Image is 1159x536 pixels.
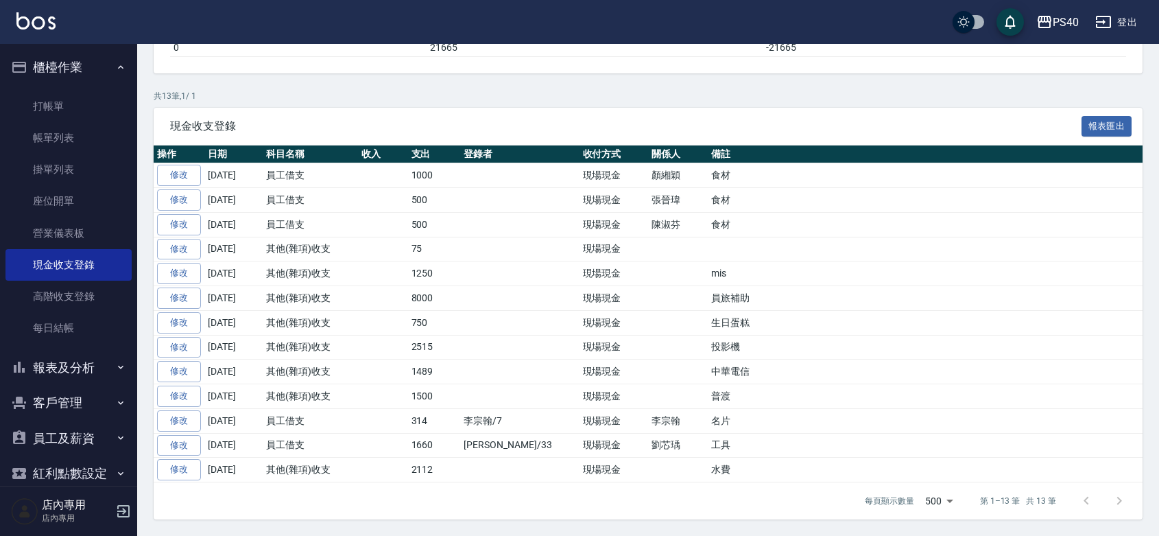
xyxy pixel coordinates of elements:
td: 其他(雜項)收支 [263,384,358,409]
td: 現場現金 [579,237,649,261]
img: Person [11,498,38,525]
a: 現金收支登錄 [5,249,132,281]
button: save [996,8,1024,36]
p: 第 1–13 筆 共 13 筆 [980,495,1056,507]
a: 修改 [157,189,201,211]
td: 500 [408,188,461,213]
td: 工具 [708,433,1143,458]
th: 登錄者 [460,145,579,163]
td: 2515 [408,335,461,360]
td: [DATE] [204,408,263,433]
td: 其他(雜項)收支 [263,458,358,482]
h5: 店內專用 [42,498,112,512]
div: 500 [920,482,958,520]
th: 備註 [708,145,1143,163]
a: 修改 [157,410,201,432]
a: 打帳單 [5,91,132,122]
td: 生日蛋糕 [708,310,1143,335]
td: 員工借支 [263,433,358,458]
td: 現場現金 [579,261,649,286]
td: 投影機 [708,335,1143,360]
button: 報表及分析 [5,350,132,386]
td: 普渡 [708,384,1143,409]
button: PS40 [1031,8,1084,36]
th: 關係人 [648,145,708,163]
td: [DATE] [204,188,263,213]
a: 修改 [157,361,201,382]
a: 高階收支登錄 [5,281,132,312]
td: 75 [408,237,461,261]
td: 劉芯瑀 [648,433,708,458]
td: 現場現金 [579,335,649,360]
td: 其他(雜項)收支 [263,360,358,384]
td: 其他(雜項)收支 [263,237,358,261]
td: 其他(雜項)收支 [263,335,358,360]
a: 掛單列表 [5,154,132,185]
a: 修改 [157,165,201,186]
td: 其他(雜項)收支 [263,286,358,311]
td: 員工借支 [263,212,358,237]
button: 登出 [1090,10,1143,35]
td: 現場現金 [579,286,649,311]
img: Logo [16,12,56,30]
p: 每頁顯示數量 [865,495,914,507]
td: [DATE] [204,163,263,188]
a: 修改 [157,214,201,235]
a: 修改 [157,337,201,358]
td: mis [708,261,1143,286]
th: 操作 [154,145,204,163]
td: [DATE] [204,335,263,360]
td: 員工借支 [263,408,358,433]
td: 750 [408,310,461,335]
td: 張晉瑋 [648,188,708,213]
td: 陳淑芬 [648,212,708,237]
button: 報表匯出 [1082,116,1132,137]
th: 收入 [358,145,408,163]
td: [DATE] [204,261,263,286]
td: 食材 [708,163,1143,188]
td: 員旅補助 [708,286,1143,311]
td: 現場現金 [579,188,649,213]
p: 店內專用 [42,512,112,524]
a: 修改 [157,435,201,456]
td: 1250 [408,261,461,286]
td: [DATE] [204,384,263,409]
p: 共 13 筆, 1 / 1 [154,90,1143,102]
td: 現場現金 [579,163,649,188]
td: [DATE] [204,286,263,311]
td: 李宗翰/7 [460,408,579,433]
td: 0 [170,38,427,56]
td: 中華電信 [708,360,1143,384]
a: 修改 [157,239,201,260]
a: 帳單列表 [5,122,132,154]
td: 水費 [708,458,1143,482]
td: 現場現金 [579,433,649,458]
td: 1500 [408,384,461,409]
td: 現場現金 [579,212,649,237]
td: 1660 [408,433,461,458]
th: 日期 [204,145,263,163]
a: 營業儀表板 [5,218,132,249]
td: 1000 [408,163,461,188]
td: [DATE] [204,310,263,335]
a: 修改 [157,263,201,284]
td: [DATE] [204,212,263,237]
td: 500 [408,212,461,237]
a: 每日結帳 [5,312,132,344]
a: 座位開單 [5,185,132,217]
td: [DATE] [204,458,263,482]
a: 修改 [157,459,201,480]
button: 員工及薪資 [5,421,132,456]
button: 紅利點數設定 [5,456,132,491]
td: 現場現金 [579,360,649,384]
td: 8000 [408,286,461,311]
td: [DATE] [204,360,263,384]
th: 收付方式 [579,145,649,163]
td: 員工借支 [263,188,358,213]
td: 21665 [427,38,763,56]
button: 客戶管理 [5,385,132,421]
div: PS40 [1053,14,1079,31]
td: 其他(雜項)收支 [263,261,358,286]
th: 支出 [408,145,461,163]
td: 其他(雜項)收支 [263,310,358,335]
